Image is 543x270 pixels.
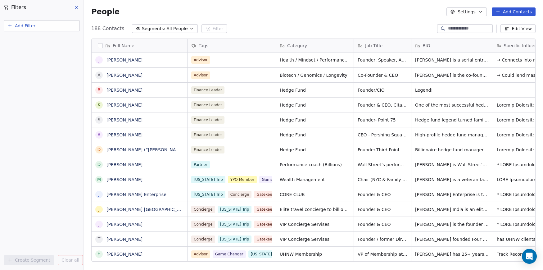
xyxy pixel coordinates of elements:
[106,252,143,257] a: [PERSON_NAME]
[106,207,190,212] a: [PERSON_NAME] [GEOGRAPHIC_DATA]
[500,24,536,33] button: Edit View
[92,39,187,52] div: Full Name
[415,117,489,123] span: Hedge fund legend turned family office manager and pro sports owner. Notorious for top-tier tradi...
[415,221,489,227] span: [PERSON_NAME] is the founder of Luxury Attaché, a premier lifestyle concierge firm catering to an...
[191,206,215,213] span: Concierge
[492,7,536,16] button: Add Contacts
[191,176,225,183] span: [US_STATE] Trip
[415,251,489,257] span: [PERSON_NAME] has 25+ years’ experience in UHNW client engagement and high-ticket sales. He spent...
[358,191,407,198] span: Founder & CEO
[97,176,101,183] div: M
[98,236,101,242] div: T
[98,206,100,213] div: J
[280,176,350,183] span: Wealth Management
[106,73,143,78] a: [PERSON_NAME]
[97,251,101,257] div: H
[218,236,252,243] span: [US_STATE] Trip
[280,191,350,198] span: CORE CLUB
[280,72,350,78] span: Biotech / Genomics / Longevity
[191,191,225,198] span: [US_STATE] Trip
[415,147,489,153] span: Billionaire hedge fund manager and activist investor. Founded Third Point in [DATE], known for bo...
[106,88,143,93] a: [PERSON_NAME]
[423,43,430,49] span: BIO
[415,87,489,93] span: Legend!
[354,39,411,52] div: Job Title
[106,162,143,167] a: [PERSON_NAME]
[411,39,493,52] div: BIO
[358,147,407,153] span: Founder-Third Point
[358,57,407,63] span: Founder, Speaker, Author
[91,25,124,32] span: 188 Contacts
[280,87,350,93] span: Hedge Fund
[280,117,350,123] span: Hedge Fund
[254,221,281,228] span: Gatekeeper
[415,102,489,108] span: One of the most successful hedge fund managers in history, founder of Citadel – a $60+ billion mu...
[358,162,407,168] span: Wall Street’s performance coach (Billions)
[358,102,407,108] span: Founder & CEO, Citadel
[97,161,101,168] div: D
[106,222,143,227] a: [PERSON_NAME]
[280,221,350,227] span: VIP Concierge Servises
[106,147,225,152] a: [PERSON_NAME] (“[PERSON_NAME]”) [PERSON_NAME]
[97,72,101,78] div: A
[415,236,489,242] span: [PERSON_NAME] founded Four Hundred, an invite-only luxury lifestyle concierge serving UHNW member...
[358,176,407,183] span: Chair (NYC & Family Office), TIGER 21, CEO, CWM Family Office Advisors
[97,102,100,108] div: K
[191,161,210,168] span: Partner
[106,103,143,108] a: [PERSON_NAME]
[280,251,350,257] span: UHNW Membership
[415,57,489,63] span: [PERSON_NAME] is a serial entrepreneur, NYT bestselling author, co-founder of [PERSON_NAME] (sold...
[358,251,407,257] span: VP of Membership at Tiger for 13 years.
[106,177,143,182] a: [PERSON_NAME]
[97,87,101,93] div: R
[199,43,208,49] span: Tags
[191,221,215,228] span: Concierge
[358,117,407,123] span: Founder- Point 75
[280,57,350,63] span: Health / Mindset / Performance / Events
[358,87,407,93] span: Founder/CIO
[280,236,350,242] span: VIP Concierge Servises
[188,39,276,52] div: Tags
[358,206,407,213] span: Founder & CEO
[228,176,257,183] span: YPO Member
[98,117,101,123] div: S
[106,132,143,137] a: [PERSON_NAME]
[201,24,227,33] button: Filter
[280,162,350,168] span: Performance coach (Billions)
[415,162,489,168] span: [PERSON_NAME] is Wall Street’s premier performance coach and a renowned neuropsychology expert fo...
[218,221,252,228] span: [US_STATE] Trip
[191,116,224,124] span: Finance Leader
[98,191,100,198] div: J
[280,132,350,138] span: Hedge Fund
[280,206,350,213] span: Elite travel concierge to billionaires
[98,221,100,227] div: J
[358,221,407,227] span: Founder & CEO
[191,236,215,243] span: Concierge
[213,250,246,258] span: Game Changer
[415,206,489,213] span: [PERSON_NAME] India is an elite travel concierge to billionaires, heads of state, and UHNW execut...
[280,102,350,108] span: Hedge Fund
[248,250,283,258] span: [US_STATE] Trip
[415,72,489,78] span: [PERSON_NAME] is the co-founder and CEO of 23andMe, a category-defining consumer genomics company...
[191,101,224,109] span: Finance Leader
[191,71,210,79] span: Advisor
[106,237,143,242] a: [PERSON_NAME]
[97,131,101,138] div: B
[97,146,101,153] div: D
[415,191,489,198] span: [PERSON_NAME] Enterprise is the visionary founder of CORE: Club, Manhattan’s ultra-exclusive priv...
[254,236,281,243] span: Gatekeeper
[98,57,100,63] div: J
[191,131,224,139] span: Finance Leader
[358,132,407,138] span: CEO - Pershing Square Capital Management
[166,25,188,32] span: All People
[106,57,143,62] a: [PERSON_NAME]
[113,43,134,49] span: Full Name
[287,43,307,49] span: Category
[218,206,252,213] span: [US_STATE] Trip
[358,236,407,242] span: Founder / former Director of North American Membership for Quintessentially
[106,117,143,122] a: [PERSON_NAME]
[191,56,210,64] span: Advisor
[91,7,120,16] span: People
[365,43,382,49] span: Job Title
[358,72,407,78] span: Co-Founder & CEO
